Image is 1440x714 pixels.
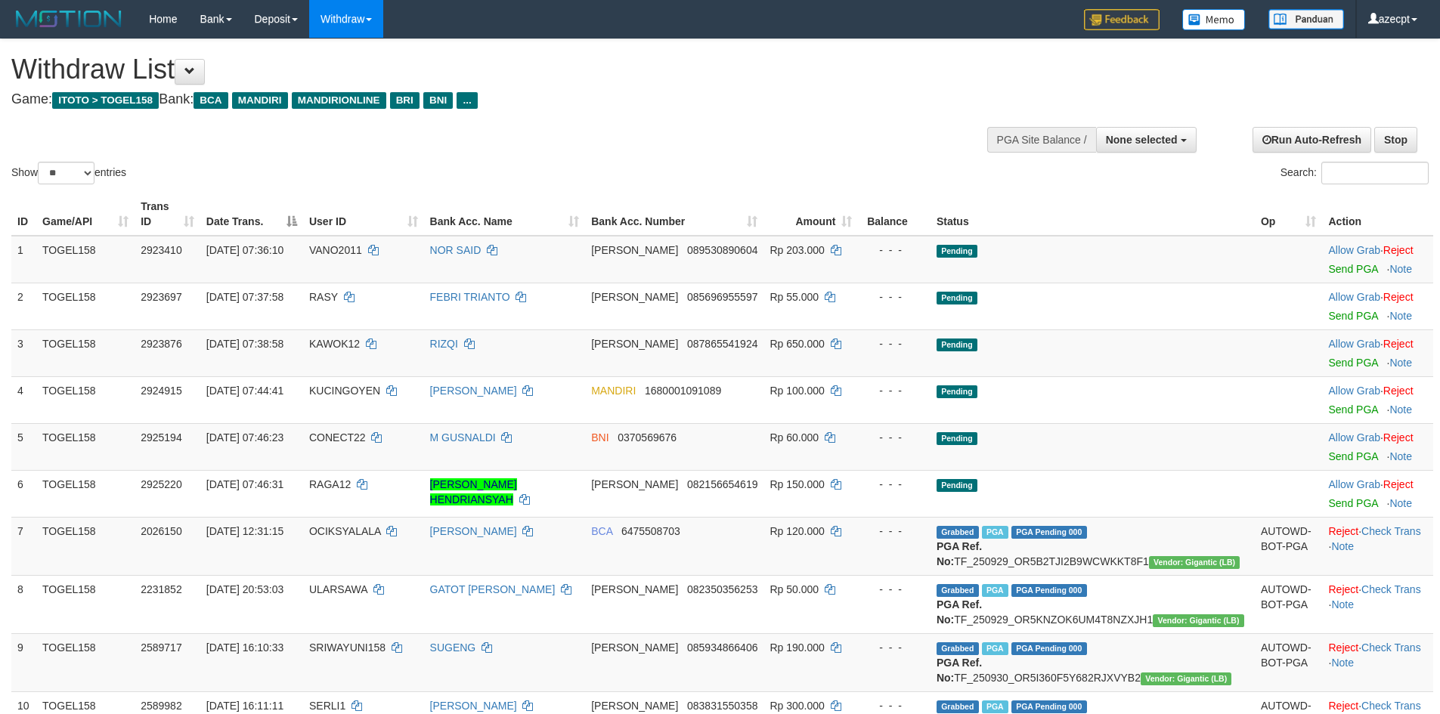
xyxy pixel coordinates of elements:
a: [PERSON_NAME] [430,700,517,712]
img: MOTION_logo.png [11,8,126,30]
a: Send PGA [1328,310,1377,322]
span: Copy 085696955597 to clipboard [687,291,757,303]
span: MANDIRIONLINE [292,92,386,109]
span: Rp 120.000 [770,525,824,537]
span: ITOTO > TOGEL158 [52,92,159,109]
span: 2923697 [141,291,182,303]
div: - - - [864,289,924,304]
th: Trans ID: activate to sort column ascending [135,193,200,236]
td: 1 [11,236,36,283]
th: Action [1322,193,1433,236]
span: KUCINGOYEN [309,385,380,397]
span: [PERSON_NAME] [591,641,678,654]
td: 7 [11,517,36,575]
span: Pending [937,479,977,492]
span: Copy 087865541924 to clipboard [687,338,757,350]
a: Note [1331,598,1354,610]
th: Date Trans.: activate to sort column descending [200,193,303,236]
td: TOGEL158 [36,470,135,517]
td: · [1322,329,1433,376]
div: - - - [864,243,924,258]
span: 2026150 [141,525,182,537]
a: Note [1331,540,1354,552]
td: 8 [11,575,36,633]
div: - - - [864,430,924,445]
a: Reject [1383,244,1414,256]
a: SUGENG [430,641,476,654]
div: - - - [864,383,924,398]
span: Pending [937,338,977,351]
span: Rp 190.000 [770,641,824,654]
a: Send PGA [1328,403,1377,416]
th: User ID: activate to sort column ascending [303,193,424,236]
div: - - - [864,582,924,597]
span: Marked by azecs1 [982,642,1008,655]
span: BCA [591,525,612,537]
a: Run Auto-Refresh [1253,127,1371,153]
td: · [1322,236,1433,283]
a: Note [1389,403,1412,416]
label: Search: [1281,162,1429,184]
td: 3 [11,329,36,376]
span: · [1328,478,1383,490]
td: TOGEL158 [36,633,135,691]
span: [DATE] 07:46:23 [206,431,283,444]
a: Reject [1328,583,1358,595]
span: 2925220 [141,478,182,490]
a: Send PGA [1328,357,1377,369]
td: 9 [11,633,36,691]
td: 2 [11,283,36,329]
a: Allow Grab [1328,431,1380,444]
b: PGA Ref. No: [937,657,982,684]
span: KAWOK12 [309,338,360,350]
span: OCIKSYALALA [309,525,381,537]
span: [DATE] 07:37:58 [206,291,283,303]
span: Vendor URL: https://dashboard.q2checkout.com/secure [1149,556,1240,569]
span: Copy 082350356253 to clipboard [687,583,757,595]
span: Grabbed [937,584,979,597]
a: Reject [1383,385,1414,397]
span: Marked by azecs1 [982,584,1008,597]
a: M GUSNALDI [430,431,496,444]
td: AUTOWD-BOT-PGA [1255,517,1323,575]
div: - - - [864,524,924,539]
span: Pending [937,292,977,304]
a: Send PGA [1328,497,1377,509]
a: Reject [1328,700,1358,712]
td: TF_250929_OR5KNZOK6UM4T8NZXJH1 [931,575,1255,633]
th: ID [11,193,36,236]
div: PGA Site Balance / [987,127,1096,153]
td: · · [1322,633,1433,691]
div: - - - [864,477,924,492]
span: BNI [591,431,609,444]
th: Amount: activate to sort column ascending [763,193,858,236]
span: Grabbed [937,526,979,539]
a: Allow Grab [1328,338,1380,350]
a: Reject [1383,431,1414,444]
div: - - - [864,698,924,713]
a: Reject [1328,641,1358,654]
span: [PERSON_NAME] [591,244,678,256]
span: Grabbed [937,700,979,713]
span: [PERSON_NAME] [591,583,678,595]
span: MANDIRI [591,385,636,397]
td: TF_250929_OR5B2TJI2B9WCWKKT8F1 [931,517,1255,575]
span: [DATE] 07:36:10 [206,244,283,256]
a: Allow Grab [1328,478,1380,490]
a: Reject [1383,478,1414,490]
a: Note [1331,657,1354,669]
span: [DATE] 12:31:15 [206,525,283,537]
input: Search: [1321,162,1429,184]
a: Reject [1383,338,1414,350]
span: PGA Pending [1011,700,1087,713]
a: NOR SAID [430,244,482,256]
span: [DATE] 07:46:31 [206,478,283,490]
td: · [1322,470,1433,517]
span: Copy 0370569676 to clipboard [618,431,677,444]
span: ... [457,92,477,109]
span: Rp 100.000 [770,385,824,397]
a: Check Trans [1361,700,1421,712]
td: AUTOWD-BOT-PGA [1255,575,1323,633]
td: · · [1322,575,1433,633]
span: ULARSAWA [309,583,367,595]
